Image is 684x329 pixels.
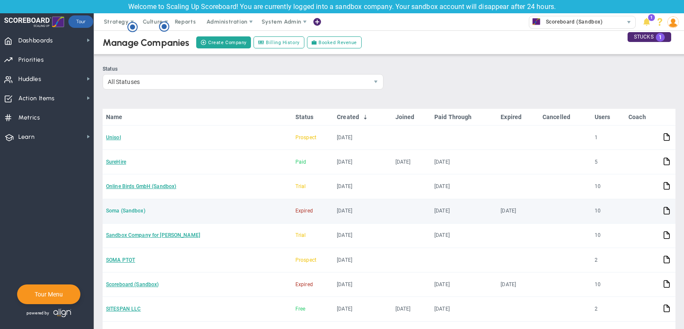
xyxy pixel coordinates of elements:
td: [DATE] [392,150,431,174]
td: 10 [591,272,625,297]
span: System Admin [262,18,301,25]
span: Reports [171,13,200,30]
span: Scoreboard (Sandbox) [542,16,603,27]
div: STUCKS [628,32,671,42]
span: 1 [648,14,655,21]
span: Trial [295,183,306,189]
span: Strategy [104,18,129,25]
span: Priorities [18,51,44,69]
span: Administration [206,18,247,25]
span: Huddles [18,70,41,88]
div: Manage Companies [103,37,190,48]
button: Tour Menu [32,290,65,298]
a: Sandbox Company for [PERSON_NAME] [106,232,200,238]
td: 2 [591,248,625,272]
span: Action Items [18,90,55,108]
td: [DATE] [333,174,392,199]
span: Learn [18,128,35,146]
div: Status [103,65,383,73]
a: Created [337,114,388,120]
a: Booked Revenue [307,36,362,48]
a: SITESPAN LLC [106,306,141,312]
div: Powered by Align [17,306,108,320]
td: [DATE] [431,297,497,321]
a: Status [295,114,330,120]
td: [DATE] [431,199,497,224]
td: [DATE] [333,248,392,272]
td: [DATE] [333,297,392,321]
span: Expired [295,281,313,287]
a: Name [106,114,288,120]
td: [DATE] [333,199,392,224]
span: Prospect [295,257,316,263]
span: select [623,16,635,28]
td: [DATE] [333,272,392,297]
td: [DATE] [431,272,497,297]
span: 1 [656,33,665,42]
span: Metrics [18,109,40,127]
a: Scoreboard (Sandbox) [106,281,159,287]
td: [DATE] [333,150,392,174]
td: 10 [591,224,625,248]
td: [DATE] [497,272,539,297]
a: Cancelled [542,114,587,120]
a: Joined [395,114,427,120]
span: Trial [295,232,306,238]
span: select [369,75,383,89]
td: [DATE] [333,126,392,150]
a: SureHire [106,159,126,165]
li: Help & Frequently Asked Questions (FAQ) [653,13,666,30]
a: Paid Through [434,114,494,120]
a: Expired [501,114,535,120]
span: Free [295,306,306,312]
td: [DATE] [392,297,431,321]
img: 193898.Person.photo [667,16,679,28]
span: Dashboards [18,32,53,50]
img: 33615.Company.photo [531,16,542,27]
td: [DATE] [431,224,497,248]
a: SOMA PTOT [106,257,135,263]
td: [DATE] [431,174,497,199]
li: Announcements [640,13,653,30]
td: [DATE] [431,150,497,174]
span: Expired [295,208,313,214]
span: Culture [143,18,163,25]
td: 5 [591,150,625,174]
a: Unisol [106,135,121,141]
a: Billing History [254,36,304,48]
button: Create Company [196,36,251,48]
td: 10 [591,174,625,199]
span: Paid [295,159,307,165]
td: 10 [591,199,625,224]
td: [DATE] [333,224,392,248]
a: Online Birds GmbH (Sandbox) [106,183,176,189]
td: [DATE] [497,199,539,224]
a: Soma (Sandbox) [106,208,145,214]
span: Prospect [295,135,316,141]
td: 1 [591,126,625,150]
td: 2 [591,297,625,321]
span: All Statuses [103,75,369,89]
a: Users [595,114,622,120]
a: Coach [628,114,656,120]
